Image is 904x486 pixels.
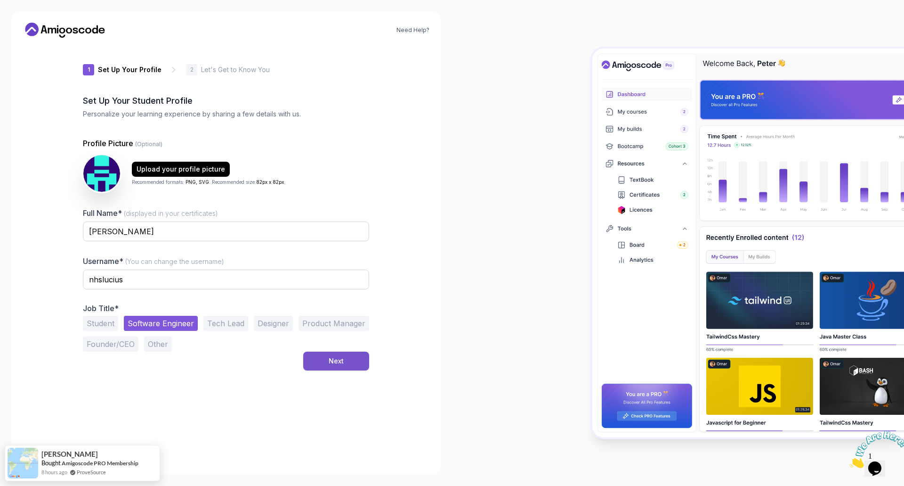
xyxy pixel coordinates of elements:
div: Upload your profile picture [137,165,225,174]
a: Amigoscode PRO Membership [62,460,138,467]
input: Enter your Full Name [83,222,369,241]
img: Amigoscode Dashboard [592,49,904,437]
iframe: chat widget [846,427,904,472]
span: (You can change the username) [125,257,224,265]
p: 2 [190,67,194,73]
button: Software Engineer [124,316,198,331]
h2: Set Up Your Student Profile [83,94,369,107]
p: Job Title* [83,304,369,313]
p: Personalize your learning experience by sharing a few details with us. [83,109,369,119]
span: 82px x 82px [256,179,284,185]
button: Designer [254,316,293,331]
button: Student [83,316,118,331]
label: Full Name* [83,208,218,218]
button: Upload your profile picture [132,162,230,177]
span: PNG, SVG [186,179,209,185]
label: Username* [83,256,224,266]
p: Set Up Your Profile [98,65,161,74]
img: user profile image [83,155,120,192]
button: Product Manager [299,316,369,331]
a: ProveSource [77,468,106,476]
span: 1 [4,4,8,12]
button: Tech Lead [203,316,248,331]
img: provesource social proof notification image [8,448,38,478]
div: Next [329,356,344,366]
a: Home link [23,23,107,38]
p: Recommended formats: . Recommended size: . [132,179,285,186]
p: Let's Get to Know You [201,65,270,74]
span: 8 hours ago [41,468,67,476]
span: (displayed in your certificates) [124,209,218,217]
button: Other [144,337,172,352]
button: Founder/CEO [83,337,138,352]
input: Enter your Username [83,270,369,289]
span: Bought [41,459,61,467]
a: Need Help? [396,26,429,34]
p: Profile Picture [83,138,369,149]
button: Next [303,352,369,371]
span: (Optional) [135,140,162,148]
p: 1 [88,67,90,73]
img: Chat attention grabber [4,4,62,41]
span: [PERSON_NAME] [41,450,98,458]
